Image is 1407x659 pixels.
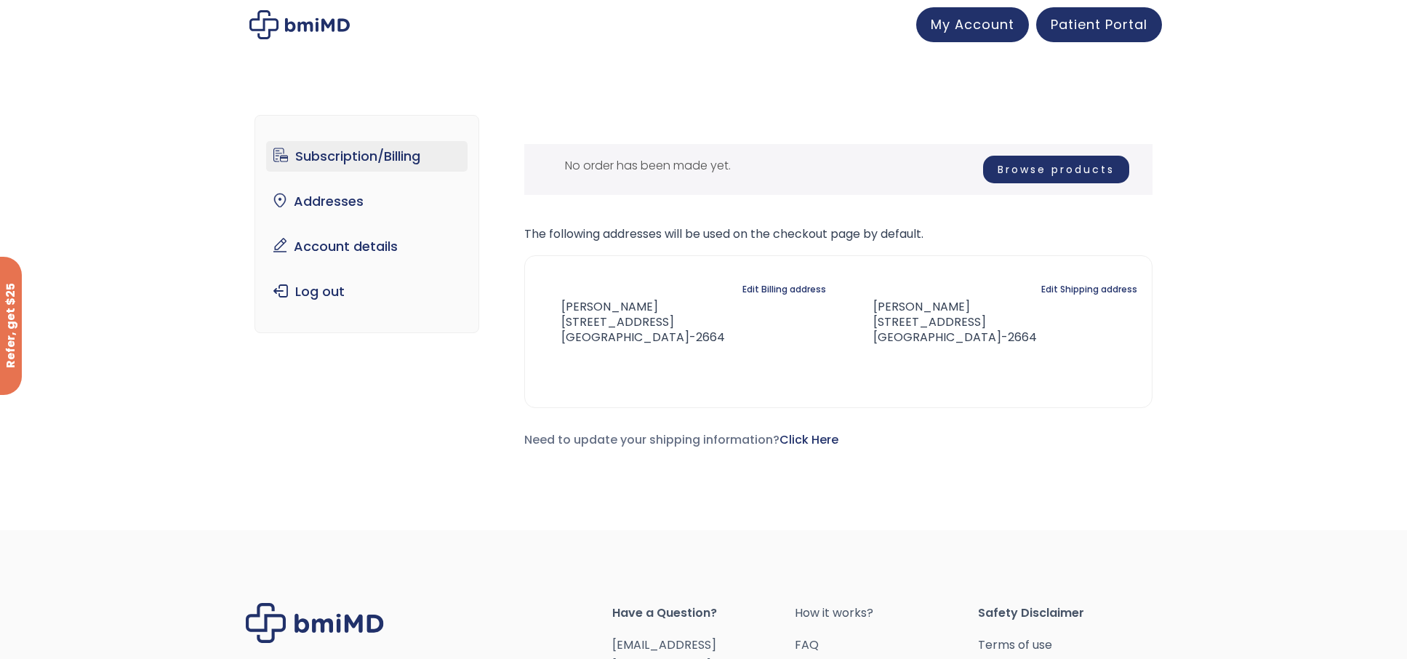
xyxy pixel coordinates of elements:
[540,300,725,345] address: [PERSON_NAME] [STREET_ADDRESS] [GEOGRAPHIC_DATA]-2664
[850,300,1037,345] address: [PERSON_NAME] [STREET_ADDRESS] [GEOGRAPHIC_DATA]-2664
[266,141,468,172] a: Subscription/Billing
[266,276,468,307] a: Log out
[246,603,384,643] img: Brand Logo
[983,156,1129,183] a: Browse products
[795,635,978,655] a: FAQ
[978,603,1161,623] span: Safety Disclaimer
[524,431,838,448] span: Need to update your shipping information?
[779,431,838,448] a: Click Here
[1036,7,1162,42] a: Patient Portal
[266,186,468,217] a: Addresses
[931,15,1014,33] span: My Account
[249,10,350,39] img: My account
[524,144,1153,195] div: No order has been made yet.
[266,231,468,262] a: Account details
[524,224,1153,244] p: The following addresses will be used on the checkout page by default.
[254,115,479,333] nav: Account pages
[795,603,978,623] a: How it works?
[1051,15,1147,33] span: Patient Portal
[916,7,1029,42] a: My Account
[1041,279,1137,300] a: Edit Shipping address
[978,635,1161,655] a: Terms of use
[612,603,795,623] span: Have a Question?
[742,279,826,300] a: Edit Billing address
